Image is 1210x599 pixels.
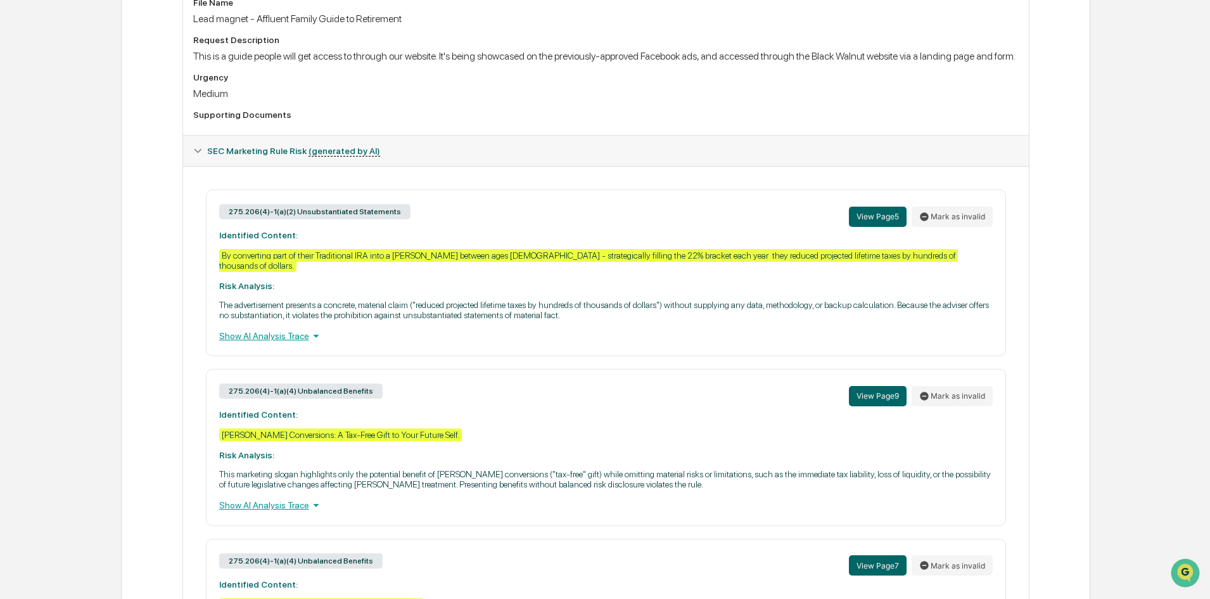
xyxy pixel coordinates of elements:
[13,141,85,151] div: Past conversations
[849,555,907,576] button: View Page7
[57,110,174,120] div: We're available if you need us!
[13,226,23,236] div: 🖐️
[25,249,80,262] span: Data Lookup
[193,72,1019,82] div: Urgency
[193,110,1019,120] div: Supporting Documents
[912,555,993,576] button: Mark as invalid
[219,469,993,489] p: This marketing slogan highlights only the potential benefit of [PERSON_NAME] conversions ("tax-fr...
[112,172,138,183] span: [DATE]
[8,244,85,267] a: 🔎Data Lookup
[219,498,993,512] div: Show AI Analysis Trace
[89,280,153,290] a: Powered byPylon
[27,97,49,120] img: 8933085812038_c878075ebb4cc5468115_72.jpg
[912,386,993,406] button: Mark as invalid
[1169,557,1204,591] iframe: Open customer support
[87,220,162,243] a: 🗄️Attestations
[126,280,153,290] span: Pylon
[219,428,462,441] div: [PERSON_NAME] Conversions: A Tax-Free Gift to Your Future Self.
[849,207,907,227] button: View Page5
[193,87,1019,100] div: Medium
[13,27,231,47] p: How can we help?
[39,172,103,183] span: [PERSON_NAME]
[193,50,1019,62] div: This is a guide people will get access to through our website. It's being showcased on the previo...
[219,450,274,460] strong: Risk Analysis:
[193,13,1019,25] div: Lead magnet - Affluent Family Guide to Retirement
[219,579,298,589] strong: Identified Content:
[13,250,23,261] div: 🔎
[13,97,35,120] img: 1746055101610-c473b297-6a78-478c-a979-82029cc54cd1
[309,146,380,157] u: (generated by AI)
[219,300,993,320] p: The advertisement presents a concrete, material claim ("reduced projected lifetime taxes by hundr...
[13,160,33,181] img: Joel Crampton
[219,409,298,420] strong: Identified Content:
[912,207,993,227] button: Mark as invalid
[92,226,102,236] div: 🗄️
[219,383,383,399] div: 275.206(4)-1(a)(4) Unbalanced Benefits
[219,553,383,569] div: 275.206(4)-1(a)(4) Unbalanced Benefits
[219,230,298,240] strong: Identified Content:
[219,204,411,219] div: 275.206(4)-1(a)(2) Unsubstantiated Statements
[25,225,82,238] span: Preclearance
[207,146,380,156] span: SEC Marketing Rule Risk
[193,35,1019,45] div: Request Description
[219,281,274,291] strong: Risk Analysis:
[105,225,157,238] span: Attestations
[196,138,231,153] button: See all
[849,386,907,406] button: View Page9
[219,249,958,272] div: By converting part of their Traditional IRA into a [PERSON_NAME] between ages [DEMOGRAPHIC_DATA] ...
[219,329,993,343] div: Show AI Analysis Trace
[183,136,1029,166] div: SEC Marketing Rule Risk (generated by AI)
[57,97,208,110] div: Start new chat
[8,220,87,243] a: 🖐️Preclearance
[215,101,231,116] button: Start new chat
[105,172,110,183] span: •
